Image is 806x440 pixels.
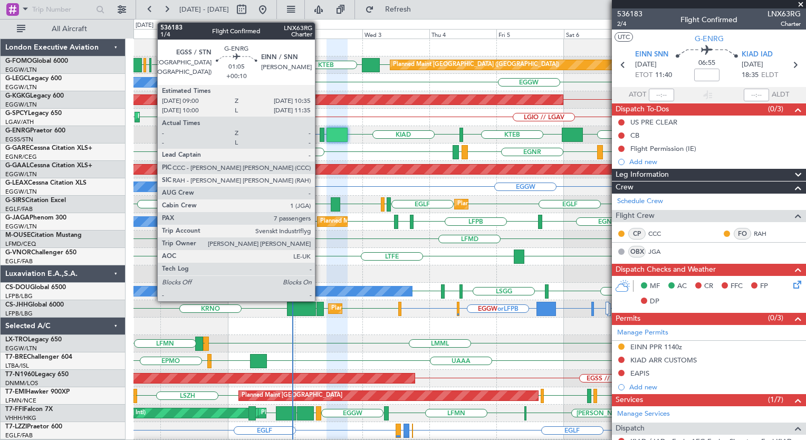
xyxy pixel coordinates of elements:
span: Permits [616,313,640,325]
button: UTC [615,32,633,42]
span: DP [650,296,659,307]
a: EGLF/FAB [5,432,33,439]
div: Cleaning [GEOGRAPHIC_DATA] ([PERSON_NAME] Intl) [186,109,334,125]
span: MF [650,281,660,292]
a: LFPB/LBG [5,292,33,300]
span: Charter [767,20,801,28]
a: G-SIRSCitation Excel [5,197,66,204]
span: 18:35 [742,70,759,81]
div: FO [734,228,751,240]
span: Crew [616,181,634,194]
a: JGA [648,247,672,256]
a: M-OUSECitation Mustang [5,232,82,238]
span: CS-JHH [5,302,28,308]
div: CB [630,131,639,140]
span: [DATE] [635,60,657,70]
button: All Aircraft [12,21,114,37]
a: LFPB/LBG [5,310,33,318]
div: Planned Maint [GEOGRAPHIC_DATA] ([GEOGRAPHIC_DATA]) [331,301,497,317]
a: G-VNORChallenger 650 [5,250,76,256]
span: 11:40 [655,70,672,81]
span: M-OUSE [5,232,31,238]
a: EGGW/LTN [5,223,37,231]
span: [DATE] - [DATE] [179,5,229,14]
a: T7-FFIFalcon 7X [5,406,53,413]
div: Sun 31 [160,29,227,39]
a: G-FOMOGlobal 6000 [5,58,68,64]
span: G-ENRG [695,33,724,44]
span: Flight Crew [616,210,655,222]
span: [DATE] [742,60,763,70]
a: EGSS/STN [5,136,33,144]
a: EGNR/CEG [5,153,37,161]
a: G-SPCYLegacy 650 [5,110,62,117]
a: EGGW/LTN [5,345,37,352]
a: CCC [648,229,672,238]
span: CS-DOU [5,284,30,291]
a: RAH [754,229,778,238]
span: G-LEGC [5,75,28,82]
span: ATOT [629,90,646,100]
div: OBX [628,246,646,257]
span: Services [616,394,643,406]
div: US PRE CLEAR [630,118,677,127]
a: T7-BREChallenger 604 [5,354,72,360]
div: Planned Maint [GEOGRAPHIC_DATA] ([GEOGRAPHIC_DATA]) [457,196,623,212]
div: Wed 3 [362,29,429,39]
span: Dispatch [616,423,645,435]
a: LX-TROLegacy 650 [5,337,62,343]
span: FP [760,281,768,292]
a: EGGW/LTN [5,66,37,74]
div: Planned Maint [GEOGRAPHIC_DATA] ([GEOGRAPHIC_DATA] Intl) [261,405,437,421]
span: T7-N1960 [5,371,35,378]
span: LNX63RG [767,8,801,20]
span: G-SPCY [5,110,28,117]
div: Planned Maint [GEOGRAPHIC_DATA] [242,388,342,404]
span: 2/4 [617,20,642,28]
span: G-KGKG [5,93,30,99]
span: G-JAGA [5,215,30,221]
span: All Aircraft [27,25,111,33]
a: Manage Permits [617,328,668,338]
span: T7-EMI [5,389,26,395]
span: EINN SNN [635,50,668,60]
span: G-GARE [5,145,30,151]
span: (0/3) [768,312,783,323]
span: T7-LZZI [5,424,27,430]
a: T7-N1960Legacy 650 [5,371,69,378]
a: LFMD/CEQ [5,240,36,248]
a: EGGW/LTN [5,170,37,178]
input: --:-- [649,89,674,101]
button: Refresh [360,1,424,18]
a: LTBA/ISL [5,362,29,370]
div: Add new [629,382,801,391]
div: Planned Maint Athens ([PERSON_NAME] Intl) [138,109,259,125]
a: EGLF/FAB [5,205,33,213]
div: EINN PPR 1140z [630,342,682,351]
span: Leg Information [616,169,669,181]
a: CS-JHHGlobal 6000 [5,302,64,308]
div: Planned Maint [GEOGRAPHIC_DATA] ([GEOGRAPHIC_DATA]) [320,214,486,229]
a: EGGW/LTN [5,83,37,91]
a: Manage Services [617,409,670,419]
div: [DATE] [136,21,153,30]
a: G-JAGAPhenom 300 [5,215,66,221]
a: Schedule Crew [617,196,663,207]
a: DNMM/LOS [5,379,38,387]
span: 536183 [617,8,642,20]
div: KIAD ARR CUSTOMS [630,356,697,365]
a: G-GAALCessna Citation XLS+ [5,162,92,169]
span: G-SIRS [5,197,25,204]
a: G-LEAXCessna Citation XLS [5,180,87,186]
a: G-GARECessna Citation XLS+ [5,145,92,151]
span: G-FOMO [5,58,32,64]
div: Sat 6 [564,29,631,39]
div: Add new [629,157,801,166]
a: G-ENRGPraetor 600 [5,128,65,134]
span: FFC [731,281,743,292]
a: VHHH/HKG [5,414,36,422]
a: EGGW/LTN [5,101,37,109]
span: 06:55 [698,58,715,69]
span: LX-TRO [5,337,28,343]
a: T7-EMIHawker 900XP [5,389,70,395]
